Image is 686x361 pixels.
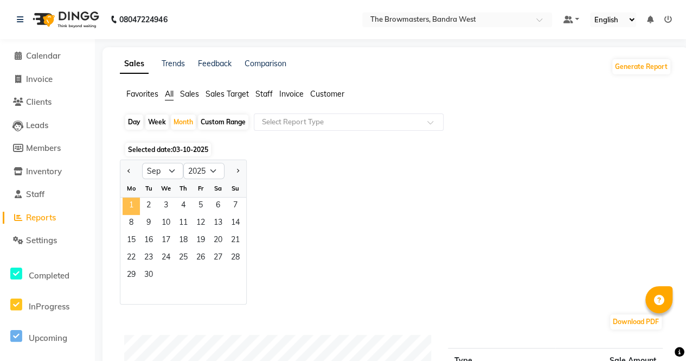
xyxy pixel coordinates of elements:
span: 16 [140,232,157,250]
div: We [157,180,175,197]
span: 4 [175,198,192,215]
span: Leads [26,120,48,130]
a: Invoice [3,73,92,86]
span: 03-10-2025 [172,145,208,154]
span: 17 [157,232,175,250]
span: 15 [123,232,140,250]
span: 20 [209,232,227,250]
span: Staff [26,189,44,199]
a: Calendar [3,50,92,62]
span: 2 [140,198,157,215]
div: Monday, September 1, 2025 [123,198,140,215]
div: Thursday, September 18, 2025 [175,232,192,250]
span: 11 [175,215,192,232]
div: Sunday, September 28, 2025 [227,250,244,267]
span: Favorites [126,89,158,99]
span: 23 [140,250,157,267]
div: Tuesday, September 23, 2025 [140,250,157,267]
span: 12 [192,215,209,232]
div: Wednesday, September 10, 2025 [157,215,175,232]
b: 08047224946 [119,4,167,35]
span: 27 [209,250,227,267]
span: 6 [209,198,227,215]
div: Tu [140,180,157,197]
button: Generate Report [612,59,670,74]
span: Selected date: [125,143,211,156]
a: Settings [3,235,92,247]
span: 3 [157,198,175,215]
button: Next month [233,162,242,180]
div: Month [171,115,196,130]
select: Select year [183,163,225,179]
div: Tuesday, September 16, 2025 [140,232,157,250]
span: 1 [123,198,140,215]
span: Members [26,143,61,153]
div: Friday, September 19, 2025 [192,232,209,250]
a: Leads [3,119,92,132]
button: Download PDF [610,314,662,330]
div: Sunday, September 21, 2025 [227,232,244,250]
span: 21 [227,232,244,250]
span: Staff [255,89,273,99]
button: Previous month [125,162,133,180]
div: Su [227,180,244,197]
div: Thursday, September 11, 2025 [175,215,192,232]
span: 8 [123,215,140,232]
span: 7 [227,198,244,215]
span: Invoice [26,74,53,84]
div: Thursday, September 25, 2025 [175,250,192,267]
span: 10 [157,215,175,232]
span: 14 [227,215,244,232]
div: Sunday, September 7, 2025 [227,198,244,215]
span: 25 [175,250,192,267]
div: Sa [209,180,227,197]
div: Tuesday, September 30, 2025 [140,267,157,284]
a: Members [3,142,92,155]
a: Feedback [198,59,232,68]
span: 13 [209,215,227,232]
a: Staff [3,188,92,201]
div: Week [145,115,169,130]
span: Completed [29,270,69,281]
span: 18 [175,232,192,250]
div: Custom Range [198,115,248,130]
span: Invoice [279,89,304,99]
div: Saturday, September 27, 2025 [209,250,227,267]
div: Monday, September 22, 2025 [123,250,140,267]
div: Day [125,115,143,130]
div: Saturday, September 6, 2025 [209,198,227,215]
span: InProgress [29,301,69,312]
div: Monday, September 8, 2025 [123,215,140,232]
img: logo [28,4,102,35]
div: Saturday, September 13, 2025 [209,215,227,232]
div: Wednesday, September 24, 2025 [157,250,175,267]
span: 26 [192,250,209,267]
div: Fr [192,180,209,197]
select: Select month [142,163,183,179]
span: 5 [192,198,209,215]
a: Comparison [245,59,286,68]
span: Upcoming [29,333,67,343]
div: Tuesday, September 9, 2025 [140,215,157,232]
span: 19 [192,232,209,250]
span: Calendar [26,50,61,61]
span: Sales [180,89,199,99]
a: Trends [162,59,185,68]
a: Reports [3,212,92,224]
div: Tuesday, September 2, 2025 [140,198,157,215]
a: Sales [120,54,149,74]
div: Thursday, September 4, 2025 [175,198,192,215]
span: Clients [26,97,52,107]
span: 24 [157,250,175,267]
span: 9 [140,215,157,232]
span: 22 [123,250,140,267]
div: Monday, September 29, 2025 [123,267,140,284]
span: Inventory [26,166,62,176]
div: Friday, September 12, 2025 [192,215,209,232]
span: 28 [227,250,244,267]
div: Mo [123,180,140,197]
span: Customer [310,89,344,99]
div: Wednesday, September 17, 2025 [157,232,175,250]
div: Th [175,180,192,197]
span: Sales Target [206,89,249,99]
